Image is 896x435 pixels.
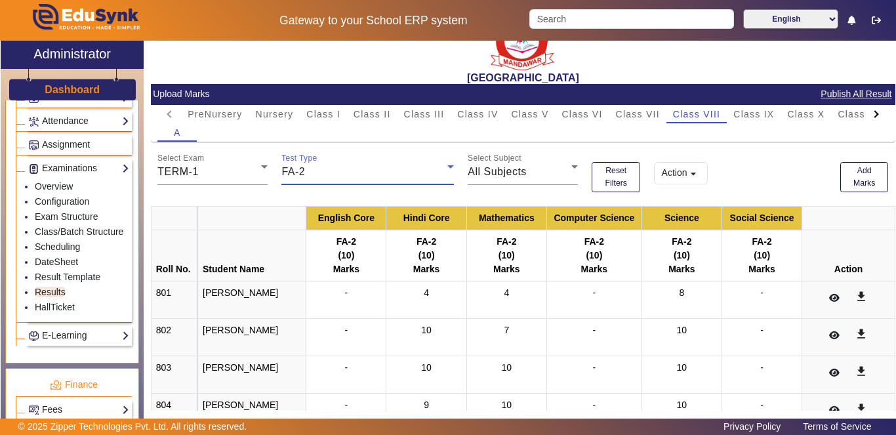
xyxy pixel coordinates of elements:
[855,327,868,341] mat-icon: get_app
[151,281,197,318] td: 801
[722,230,802,281] th: FA-2
[198,281,306,318] td: [PERSON_NAME]
[50,379,62,391] img: finance.png
[466,230,546,281] th: FA-2
[35,211,98,222] a: Exam Structure
[733,110,774,119] span: Class IX
[529,9,733,29] input: Search
[593,325,596,335] span: -
[35,272,100,282] a: Result Template
[677,362,687,373] span: 10
[35,302,75,312] a: HallTicket
[198,393,306,430] td: [PERSON_NAME]
[796,418,878,435] a: Terms of Service
[593,362,596,373] span: -
[819,86,893,102] button: Publish All Result
[727,262,797,276] div: Marks
[760,400,764,410] span: -
[33,46,111,62] h2: Administrator
[504,325,509,335] span: 7
[391,262,461,276] div: Marks
[502,362,512,373] span: 10
[306,206,386,230] th: English Core
[468,154,521,163] mat-label: Select Subject
[421,325,432,335] span: 10
[16,378,132,392] p: Finance
[35,196,89,207] a: Configuration
[198,356,306,393] td: [PERSON_NAME]
[354,110,391,119] span: Class II
[18,420,247,434] p: © 2025 Zipper Technologies Pvt. Ltd. All rights reserved.
[345,362,348,373] span: -
[641,230,722,281] th: FA-2
[306,110,340,119] span: Class I
[157,154,204,163] mat-label: Select Exam
[502,400,512,410] span: 10
[760,287,764,298] span: -
[151,84,895,105] mat-card-header: Upload Marks
[1,41,144,69] a: Administrator
[727,249,797,262] div: (10)
[838,110,878,119] span: Class XI
[457,110,498,119] span: Class IV
[472,249,542,262] div: (10)
[722,206,802,230] th: Social Science
[151,72,895,84] h2: [GEOGRAPHIC_DATA]
[345,400,348,410] span: -
[391,249,461,262] div: (10)
[546,206,641,230] th: Computer Science
[616,110,660,119] span: Class VII
[386,230,466,281] th: FA-2
[504,287,509,298] span: 4
[188,110,242,119] span: PreNursery
[404,110,445,119] span: Class III
[42,139,90,150] span: Assignment
[760,362,764,373] span: -
[673,110,720,119] span: Class VIII
[35,257,78,267] a: DateSheet
[35,226,123,237] a: Class/Batch Structure
[647,249,717,262] div: (10)
[840,162,889,192] button: Add Marks
[679,287,684,298] span: 8
[151,230,197,281] th: Roll No.
[424,400,429,410] span: 9
[654,162,708,184] button: Action
[490,10,556,72] img: b9104f0a-387a-4379-b368-ffa933cda262
[306,230,386,281] th: FA-2
[717,418,787,435] a: Privacy Policy
[466,206,546,230] th: Mathematics
[641,206,722,230] th: Science
[592,162,640,192] button: Reset Filters
[421,362,432,373] span: 10
[345,325,348,335] span: -
[198,318,306,356] td: [PERSON_NAME]
[552,249,637,262] div: (10)
[593,287,596,298] span: -
[386,206,466,230] th: Hindi Core
[546,230,641,281] th: FA-2
[802,230,895,281] th: Action
[29,140,39,150] img: Assignments.png
[855,290,868,303] mat-icon: get_app
[468,166,527,177] span: All Subjects
[647,262,717,276] div: Marks
[157,166,199,177] span: TERM-1
[561,110,602,119] span: Class VI
[787,110,825,119] span: Class X
[35,181,73,192] a: Overview
[855,402,868,415] mat-icon: get_app
[256,110,294,119] span: Nursery
[311,249,381,262] div: (10)
[311,262,381,276] div: Marks
[424,287,429,298] span: 4
[151,356,197,393] td: 803
[677,400,687,410] span: 10
[687,167,700,180] mat-icon: arrow_drop_down
[760,325,764,335] span: -
[174,128,181,137] span: A
[35,241,80,252] a: Scheduling
[232,14,516,28] h5: Gateway to your School ERP system
[28,137,129,152] a: Assignment
[593,400,596,410] span: -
